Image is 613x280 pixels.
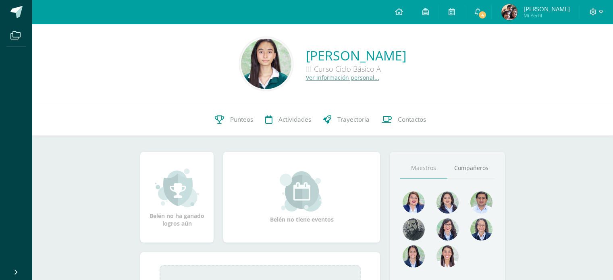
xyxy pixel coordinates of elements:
a: Actividades [259,104,317,136]
a: [PERSON_NAME] [306,47,406,64]
a: Ver información personal... [306,74,379,81]
span: Contactos [398,115,426,124]
div: Belén no tiene eventos [262,171,342,223]
span: [PERSON_NAME] [524,5,570,13]
a: Maestros [400,158,447,178]
a: Punteos [209,104,259,136]
img: 45e5189d4be9c73150df86acb3c68ab9.png [436,191,459,214]
img: d4e0c534ae446c0d00535d3bb96704e9.png [403,245,425,268]
img: 2888544038d106339d2fbd494f6dd41f.png [501,4,517,20]
img: achievement_small.png [155,168,199,208]
img: 38d188cc98c34aa903096de2d1c9671e.png [436,245,459,268]
img: 1e7bfa517bf798cc96a9d855bf172288.png [470,191,492,214]
img: 135afc2e3c36cc19cf7f4a6ffd4441d1.png [403,191,425,214]
img: event_small.png [280,171,324,212]
img: 17d9a04fd152dacfa42d6cc6efac74bb.png [241,39,291,89]
div: III Curso Ciclo Básico A [306,64,406,74]
span: Actividades [278,115,311,124]
img: b1da893d1b21f2b9f45fcdf5240f8abd.png [436,218,459,241]
span: Mi Perfil [524,12,570,19]
span: 4 [478,10,487,19]
div: Belén no ha ganado logros aún [148,168,206,227]
span: Trayectoria [337,115,370,124]
img: 4179e05c207095638826b52d0d6e7b97.png [403,218,425,241]
a: Trayectoria [317,104,376,136]
a: Contactos [376,104,432,136]
img: 68491b968eaf45af92dd3338bd9092c6.png [470,218,492,241]
span: Punteos [230,115,253,124]
a: Compañeros [447,158,495,178]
